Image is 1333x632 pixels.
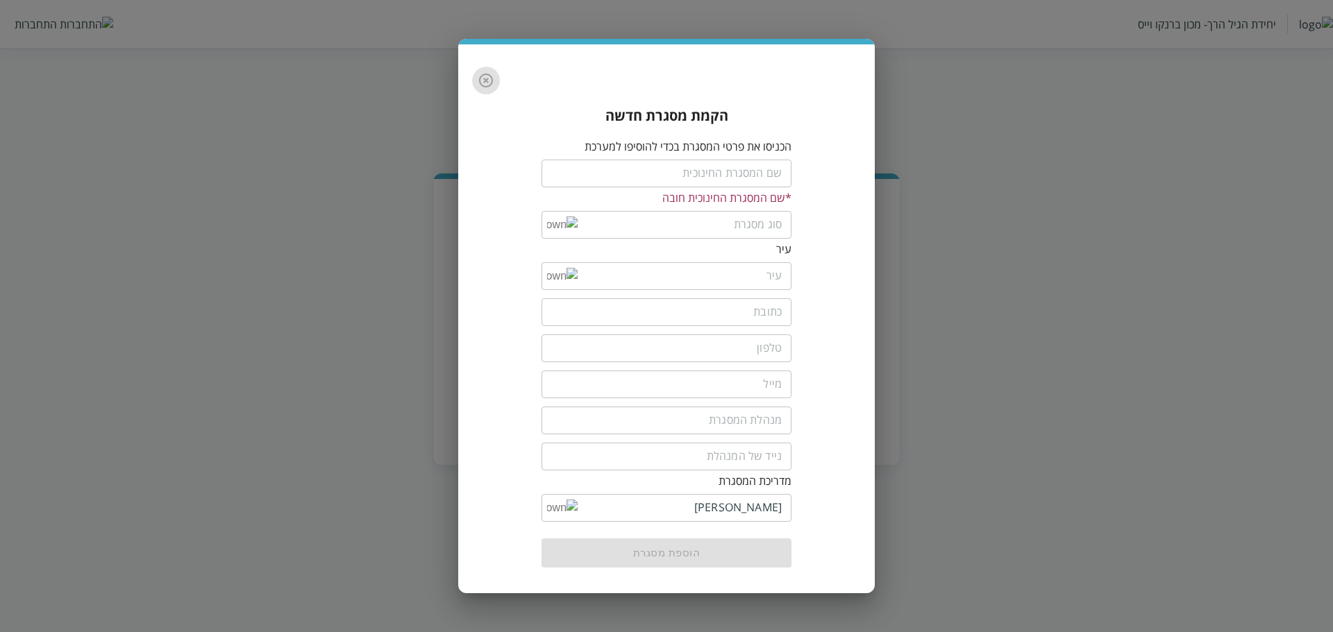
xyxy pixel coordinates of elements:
input: מייל [542,370,791,398]
div: מדריכת המסגרת [542,473,791,488]
input: נייד של המנהלת [542,443,791,470]
p: הכניסו את פרטי המסגרת בכדי להוסיפו למערכת [542,139,791,154]
img: down [547,268,578,284]
h3: הקמת מסגרת חדשה [484,106,849,125]
input: מנהלת המסגרת [542,407,791,434]
img: down [547,216,578,232]
input: עיר [578,262,782,290]
input: טלפון [542,334,791,362]
input: שם המסגרת החינוכית [542,160,791,187]
input: סוג מסגרת [578,211,782,239]
span: * שם המסגרת החינוכית חובה [662,190,791,205]
input: כתובת [542,298,791,326]
div: עיר [542,241,791,257]
img: down [547,499,578,515]
input: מדריכת המסגרת [578,494,782,522]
